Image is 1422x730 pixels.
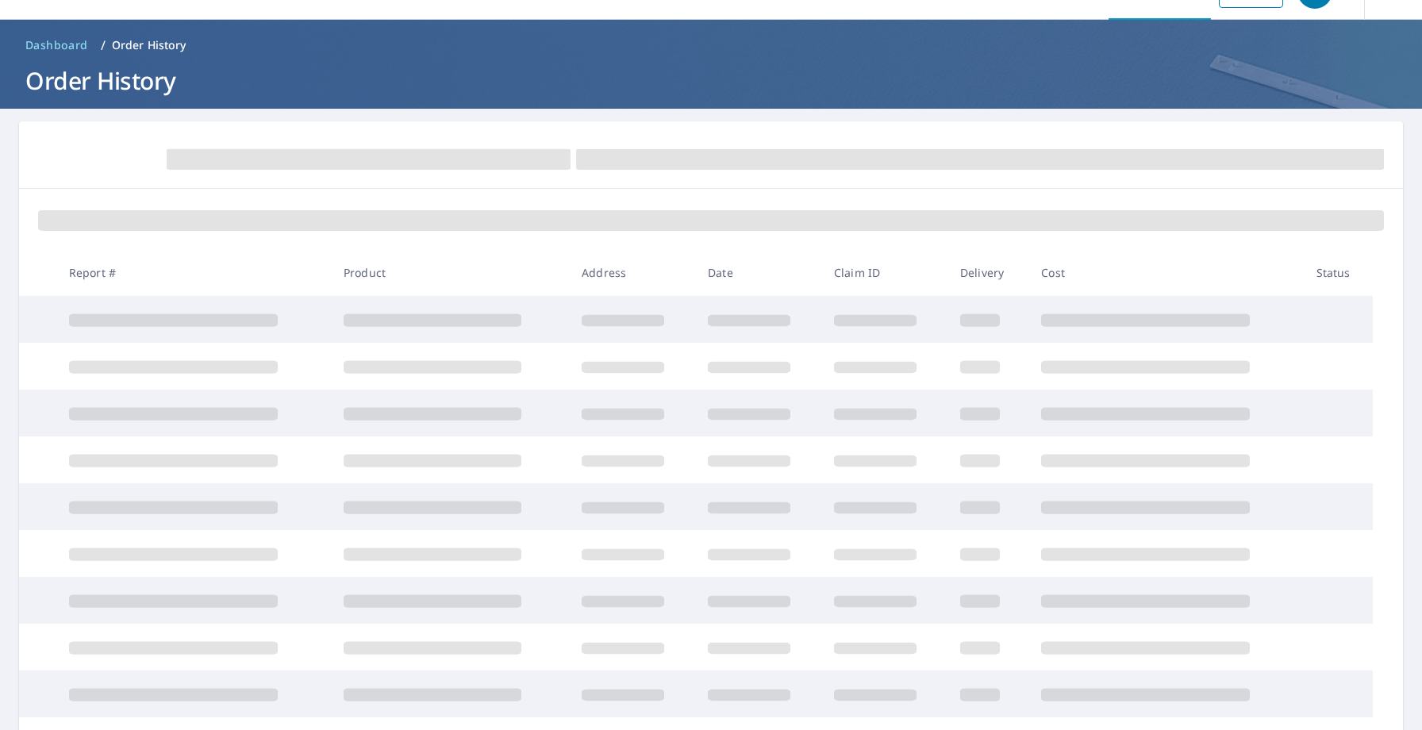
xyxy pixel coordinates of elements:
[821,249,947,296] th: Claim ID
[331,249,569,296] th: Product
[19,33,1403,58] nav: breadcrumb
[947,249,1028,296] th: Delivery
[19,33,94,58] a: Dashboard
[1304,249,1374,296] th: Status
[1028,249,1303,296] th: Cost
[695,249,821,296] th: Date
[19,64,1403,97] h1: Order History
[569,249,695,296] th: Address
[25,37,88,53] span: Dashboard
[101,36,106,55] li: /
[112,37,186,53] p: Order History
[56,249,331,296] th: Report #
